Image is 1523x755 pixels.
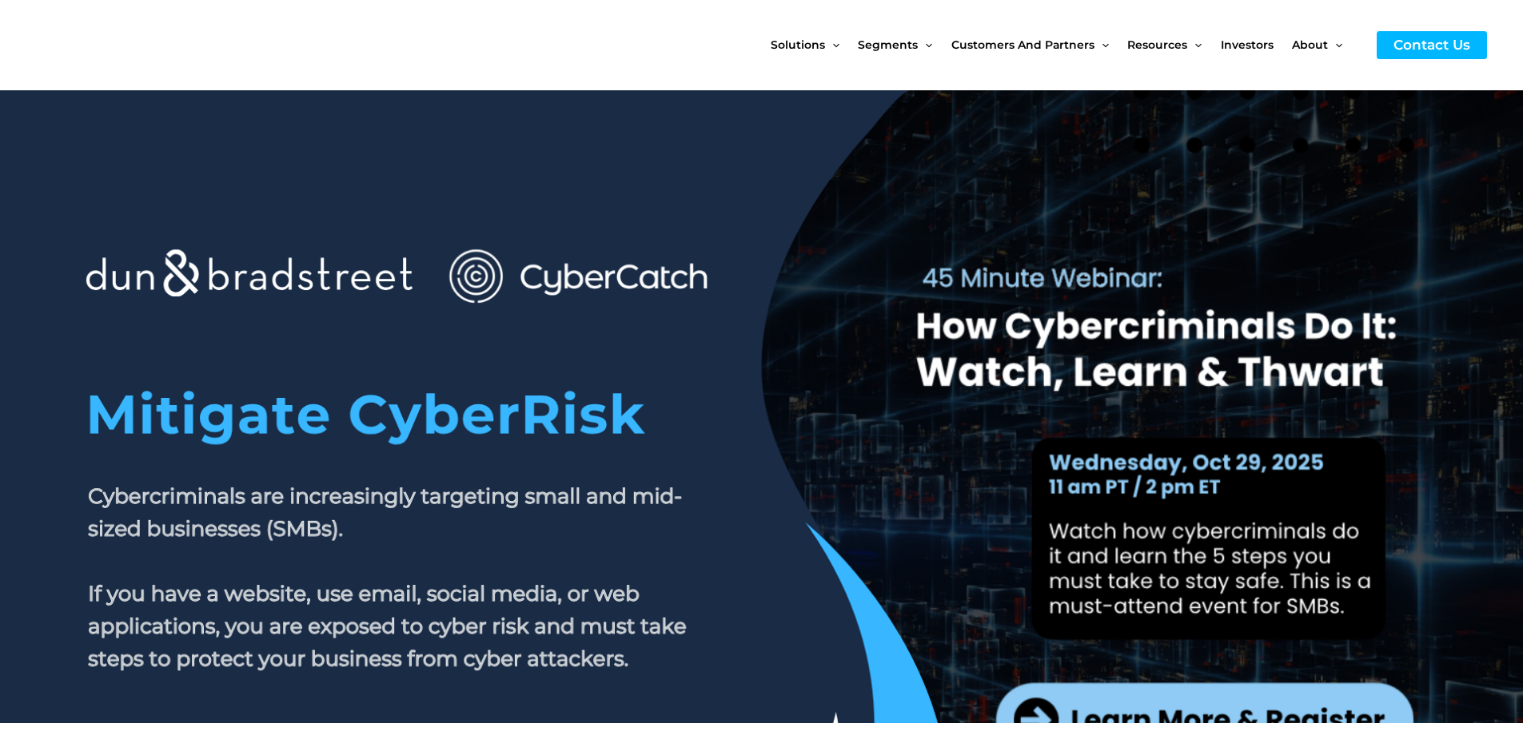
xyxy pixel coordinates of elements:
[28,12,220,78] img: CyberCatch
[1221,11,1274,78] span: Investors
[1187,11,1202,78] span: Menu Toggle
[1377,31,1487,59] a: Contact Us
[858,11,918,78] span: Segments
[825,11,839,78] span: Menu Toggle
[771,11,825,78] span: Solutions
[951,11,1094,78] span: Customers and Partners
[1292,11,1328,78] span: About
[771,11,1361,78] nav: Site Navigation: New Main Menu
[1094,11,1109,78] span: Menu Toggle
[1328,11,1342,78] span: Menu Toggle
[1221,11,1292,78] a: Investors
[918,11,932,78] span: Menu Toggle
[1127,11,1187,78] span: Resources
